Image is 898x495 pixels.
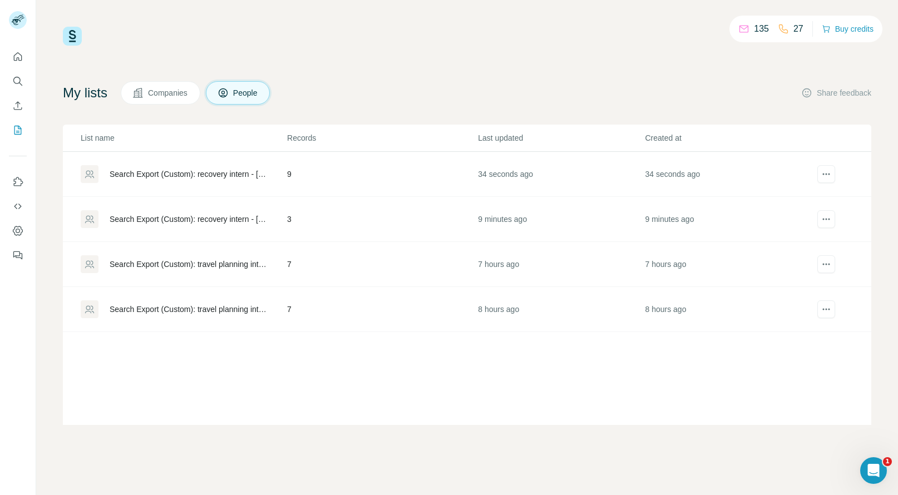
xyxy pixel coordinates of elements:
td: 34 seconds ago [645,152,812,197]
td: 8 hours ago [477,287,644,332]
td: 9 minutes ago [645,197,812,242]
p: Last updated [478,132,644,143]
td: 7 hours ago [477,242,644,287]
button: actions [817,300,835,318]
td: 7 hours ago [645,242,812,287]
button: Dashboard [9,221,27,241]
td: 3 [287,197,477,242]
button: My lists [9,120,27,140]
p: 27 [793,22,803,36]
td: 9 [287,152,477,197]
button: Buy credits [822,21,874,37]
td: 8 hours ago [645,287,812,332]
button: Quick start [9,47,27,67]
td: 9 minutes ago [477,197,644,242]
div: Search Export (Custom): recovery intern - [DATE] 20:54 [110,169,268,180]
td: 7 [287,287,477,332]
button: Enrich CSV [9,96,27,116]
iframe: Intercom live chat [860,457,887,484]
button: Search [9,71,27,91]
button: Use Surfe API [9,196,27,216]
span: Companies [148,87,189,98]
button: Share feedback [801,87,871,98]
button: Feedback [9,245,27,265]
p: Records [287,132,477,143]
td: 7 [287,242,477,287]
div: Search Export (Custom): travel planning intern - [DATE] 13:31 [110,259,268,270]
p: Created at [645,132,811,143]
h4: My lists [63,84,107,102]
div: Search Export (Custom): travel planning intern - [DATE] 13:06 [110,304,268,315]
p: 135 [754,22,769,36]
p: List name [81,132,286,143]
div: Search Export (Custom): recovery intern - [DATE] 20:46 [110,214,268,225]
button: actions [817,165,835,183]
button: Use Surfe on LinkedIn [9,172,27,192]
button: actions [817,210,835,228]
span: 1 [883,457,892,466]
td: 34 seconds ago [477,152,644,197]
span: People [233,87,259,98]
img: Surfe Logo [63,27,82,46]
button: actions [817,255,835,273]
